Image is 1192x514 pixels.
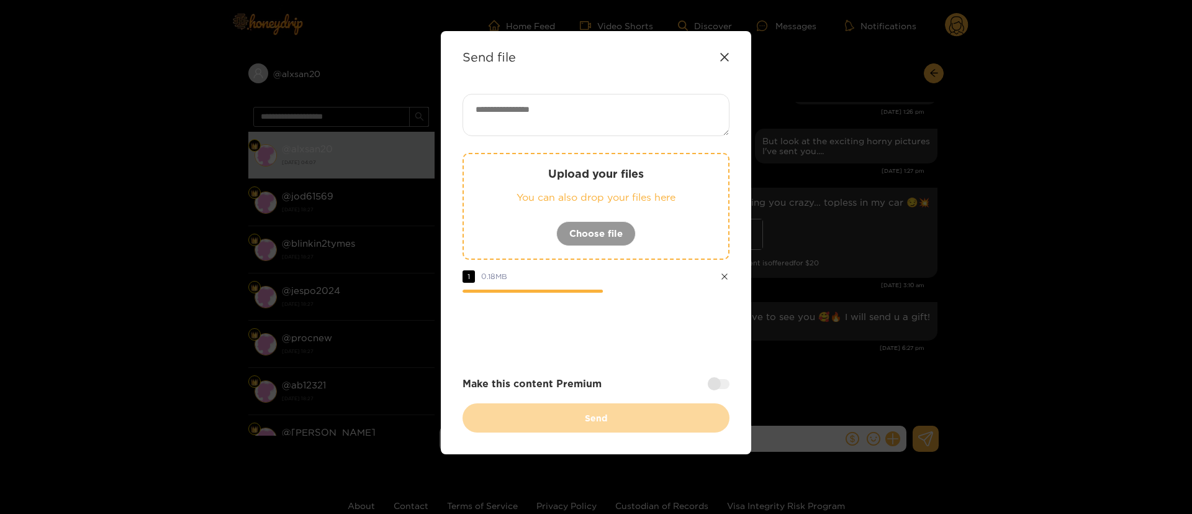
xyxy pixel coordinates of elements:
[489,167,703,181] p: Upload your files
[463,270,475,283] span: 1
[463,50,516,64] strong: Send file
[481,272,507,280] span: 0.18 MB
[463,403,729,433] button: Send
[489,190,703,204] p: You can also drop your files here
[556,221,636,246] button: Choose file
[463,377,602,391] strong: Make this content Premium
